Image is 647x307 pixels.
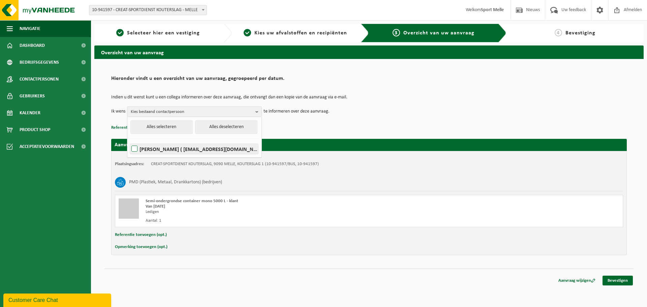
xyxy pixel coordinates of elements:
[555,29,562,36] span: 4
[244,29,251,36] span: 2
[254,30,347,36] span: Kies uw afvalstoffen en recipiënten
[20,71,59,88] span: Contactpersonen
[146,218,396,223] div: Aantal: 1
[20,88,45,104] span: Gebruikers
[146,199,238,203] span: Semi-ondergrondse container mono 5000 L - klant
[111,95,627,100] p: Indien u dit wenst kunt u een collega informeren over deze aanvraag, die ontvangt dan een kopie v...
[115,243,167,251] button: Opmerking toevoegen (opt.)
[130,120,193,134] button: Alles selecteren
[235,29,356,37] a: 2Kies uw afvalstoffen en recipiënten
[89,5,207,15] span: 10-941597 - CREAT-SPORTDIENST KOUTERSLAG - MELLE
[603,276,633,285] a: Bevestigen
[3,292,113,307] iframe: chat widget
[20,20,40,37] span: Navigatie
[98,29,218,37] a: 1Selecteer hier een vestiging
[127,106,262,117] button: Kies bestaand contactpersoon
[111,106,125,117] p: Ik wens
[264,106,330,117] p: te informeren over deze aanvraag.
[20,138,74,155] span: Acceptatievoorwaarden
[20,104,40,121] span: Kalender
[94,45,644,59] h2: Overzicht van uw aanvraag
[553,276,600,285] a: Aanvraag wijzigen
[116,29,124,36] span: 1
[146,209,396,215] div: Ledigen
[127,30,200,36] span: Selecteer hier een vestiging
[115,142,165,148] strong: Aanvraag voor [DATE]
[129,177,222,188] h3: PMD (Plastiek, Metaal, Drankkartons) (bedrijven)
[481,7,504,12] strong: Sport Melle
[130,144,258,154] label: [PERSON_NAME] ( [EMAIL_ADDRESS][DOMAIN_NAME] )
[20,37,45,54] span: Dashboard
[20,121,50,138] span: Product Shop
[20,54,59,71] span: Bedrijfsgegevens
[115,162,144,166] strong: Plaatsingsadres:
[403,30,474,36] span: Overzicht van uw aanvraag
[146,204,165,209] strong: Van [DATE]
[565,30,595,36] span: Bevestiging
[115,231,167,239] button: Referentie toevoegen (opt.)
[393,29,400,36] span: 3
[111,123,163,132] button: Referentie toevoegen (opt.)
[111,76,627,85] h2: Hieronder vindt u een overzicht van uw aanvraag, gegroepeerd per datum.
[151,161,319,167] td: CREAT-SPORTDIENST KOUTERSLAG, 9090 MELLE, KOUTERSLAG 1 (10-941597/BUS, 10-941597)
[131,107,253,117] span: Kies bestaand contactpersoon
[195,120,257,134] button: Alles deselecteren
